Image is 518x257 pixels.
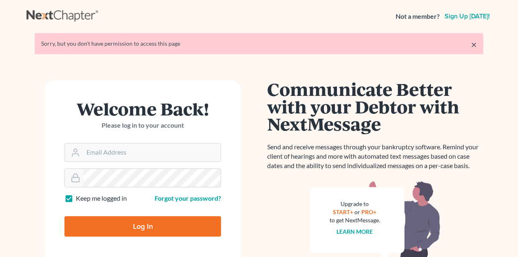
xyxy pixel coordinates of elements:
label: Keep me logged in [76,194,127,203]
a: Sign up [DATE]! [443,13,491,20]
div: Sorry, but you don't have permission to access this page [41,40,477,48]
input: Email Address [83,144,221,162]
div: to get NextMessage. [330,216,380,224]
div: Upgrade to [330,200,380,208]
a: × [471,40,477,49]
p: Please log in to your account [64,121,221,130]
a: Forgot your password? [155,194,221,202]
a: START+ [333,208,354,215]
strong: Not a member? [396,12,440,21]
a: PRO+ [362,208,377,215]
a: Learn more [337,228,373,235]
p: Send and receive messages through your bankruptcy software. Remind your client of hearings and mo... [267,142,483,171]
h1: Communicate Better with your Debtor with NextMessage [267,80,483,133]
h1: Welcome Back! [64,100,221,117]
span: or [355,208,361,215]
input: Log In [64,216,221,237]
